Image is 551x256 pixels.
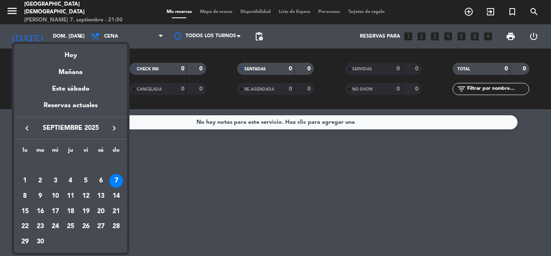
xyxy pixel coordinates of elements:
[33,220,47,234] div: 23
[94,220,108,234] div: 27
[17,173,33,189] td: 1 de septiembre de 2025
[64,174,77,188] div: 4
[109,188,124,204] td: 14 de septiembre de 2025
[79,174,93,188] div: 5
[17,204,33,219] td: 15 de septiembre de 2025
[48,205,62,218] div: 17
[79,220,93,234] div: 26
[48,219,63,235] td: 24 de septiembre de 2025
[94,219,109,235] td: 27 de septiembre de 2025
[34,123,107,133] span: septiembre 2025
[63,219,78,235] td: 25 de septiembre de 2025
[107,123,121,133] button: keyboard_arrow_right
[17,219,33,235] td: 22 de septiembre de 2025
[18,220,32,234] div: 22
[63,173,78,189] td: 4 de septiembre de 2025
[63,146,78,158] th: jueves
[94,146,109,158] th: sábado
[17,146,33,158] th: lunes
[94,174,108,188] div: 6
[109,189,123,203] div: 14
[63,188,78,204] td: 11 de septiembre de 2025
[109,220,123,234] div: 28
[48,173,63,189] td: 3 de septiembre de 2025
[109,146,124,158] th: domingo
[78,219,94,235] td: 26 de septiembre de 2025
[109,204,124,219] td: 21 de septiembre de 2025
[109,205,123,218] div: 21
[78,173,94,189] td: 5 de septiembre de 2025
[14,78,127,100] div: Este sábado
[78,188,94,204] td: 12 de septiembre de 2025
[48,174,62,188] div: 3
[109,173,124,189] td: 7 de septiembre de 2025
[33,173,48,189] td: 2 de septiembre de 2025
[17,234,33,250] td: 29 de septiembre de 2025
[33,234,48,250] td: 30 de septiembre de 2025
[48,146,63,158] th: miércoles
[48,188,63,204] td: 10 de septiembre de 2025
[18,235,32,249] div: 29
[94,188,109,204] td: 13 de septiembre de 2025
[33,146,48,158] th: martes
[94,189,108,203] div: 13
[33,235,47,249] div: 30
[79,189,93,203] div: 12
[20,123,34,133] button: keyboard_arrow_left
[109,123,119,133] i: keyboard_arrow_right
[78,146,94,158] th: viernes
[109,174,123,188] div: 7
[48,220,62,234] div: 24
[14,61,127,78] div: Mañana
[78,204,94,219] td: 19 de septiembre de 2025
[64,205,77,218] div: 18
[48,204,63,219] td: 17 de septiembre de 2025
[33,204,48,219] td: 16 de septiembre de 2025
[94,205,108,218] div: 20
[33,189,47,203] div: 9
[18,205,32,218] div: 15
[48,189,62,203] div: 10
[33,174,47,188] div: 2
[17,158,124,173] td: SEP.
[33,188,48,204] td: 9 de septiembre de 2025
[64,220,77,234] div: 25
[94,204,109,219] td: 20 de septiembre de 2025
[79,205,93,218] div: 19
[14,100,127,117] div: Reservas actuales
[63,204,78,219] td: 18 de septiembre de 2025
[64,189,77,203] div: 11
[94,173,109,189] td: 6 de septiembre de 2025
[22,123,32,133] i: keyboard_arrow_left
[18,174,32,188] div: 1
[17,188,33,204] td: 8 de septiembre de 2025
[33,205,47,218] div: 16
[33,219,48,235] td: 23 de septiembre de 2025
[109,219,124,235] td: 28 de septiembre de 2025
[18,189,32,203] div: 8
[14,44,127,61] div: Hoy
